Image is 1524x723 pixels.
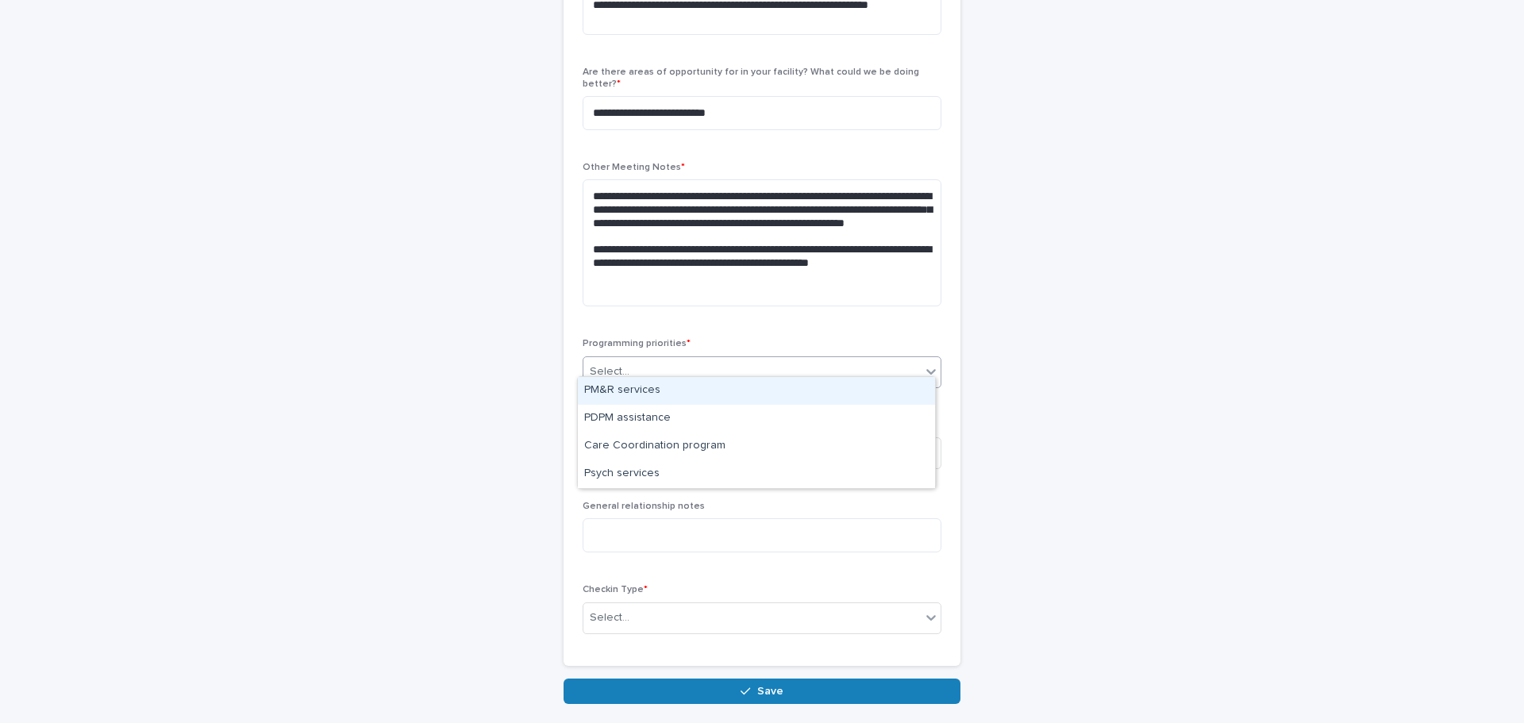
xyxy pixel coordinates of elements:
[578,405,935,433] div: PDPM assistance
[583,163,685,172] span: Other Meeting Notes
[757,686,783,697] span: Save
[578,377,935,405] div: PM&R services
[590,363,629,380] div: Select...
[578,433,935,460] div: Care Coordination program
[564,679,960,704] button: Save
[578,460,935,488] div: Psych services
[583,502,705,511] span: General relationship notes
[583,585,648,594] span: Checkin Type
[583,67,919,88] span: Are there areas of opportunity for in your facility? What could we be doing better?
[583,339,691,348] span: Programming priorities
[590,610,629,626] div: Select...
